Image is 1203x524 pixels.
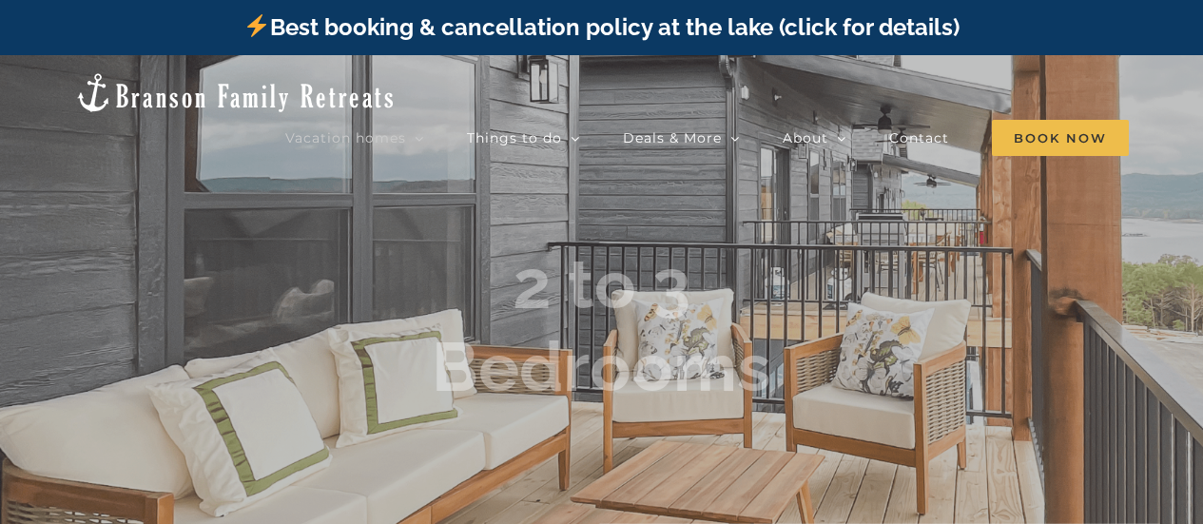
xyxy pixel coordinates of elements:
[623,119,740,157] a: Deals & More
[74,71,397,114] img: Branson Family Retreats Logo
[245,14,268,37] img: ⚡️
[889,131,949,145] span: Contact
[623,131,722,145] span: Deals & More
[992,120,1129,156] span: Book Now
[783,131,828,145] span: About
[783,119,846,157] a: About
[889,119,949,157] a: Contact
[285,131,406,145] span: Vacation homes
[285,119,424,157] a: Vacation homes
[467,119,580,157] a: Things to do
[243,13,959,41] a: Best booking & cancellation policy at the lake (click for details)
[467,131,562,145] span: Things to do
[992,119,1129,157] a: Book Now
[285,119,1129,157] nav: Main Menu
[432,243,771,406] b: 2 to 3 Bedrooms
